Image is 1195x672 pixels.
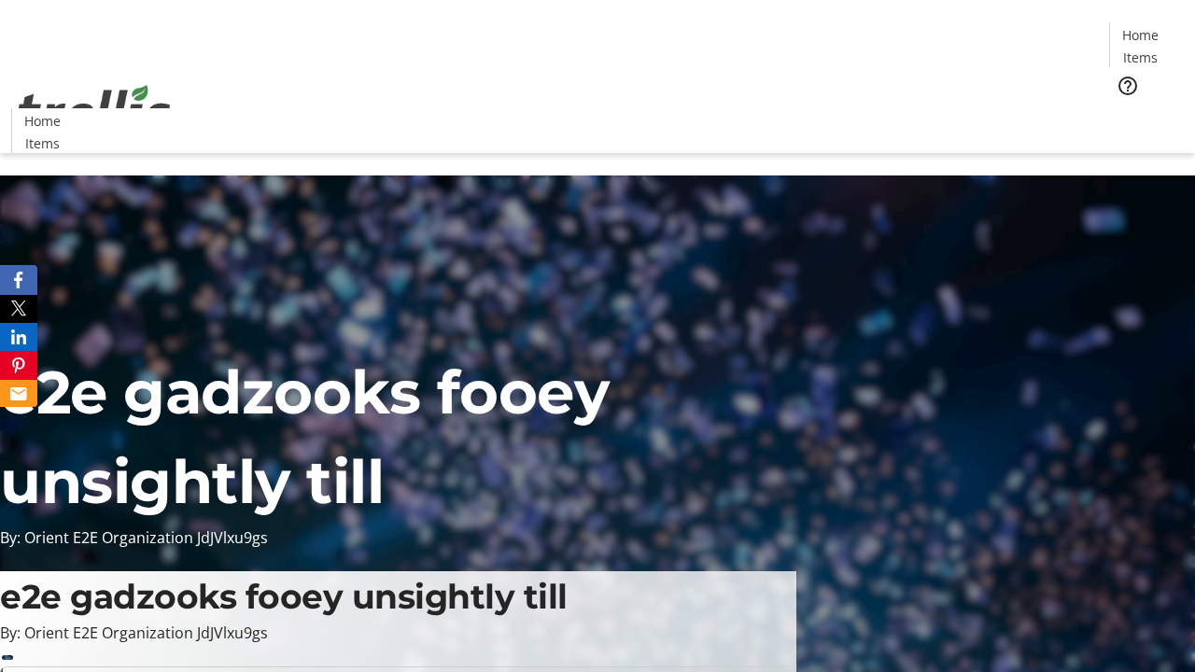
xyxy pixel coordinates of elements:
[24,111,61,131] span: Home
[12,133,72,153] a: Items
[1110,25,1170,45] a: Home
[25,133,60,153] span: Items
[12,111,72,131] a: Home
[11,64,177,158] img: Orient E2E Organization JdJVlxu9gs's Logo
[1110,48,1170,67] a: Items
[1109,67,1146,105] button: Help
[1123,48,1158,67] span: Items
[1109,108,1184,128] a: Tickets
[1122,25,1159,45] span: Home
[1124,108,1169,128] span: Tickets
